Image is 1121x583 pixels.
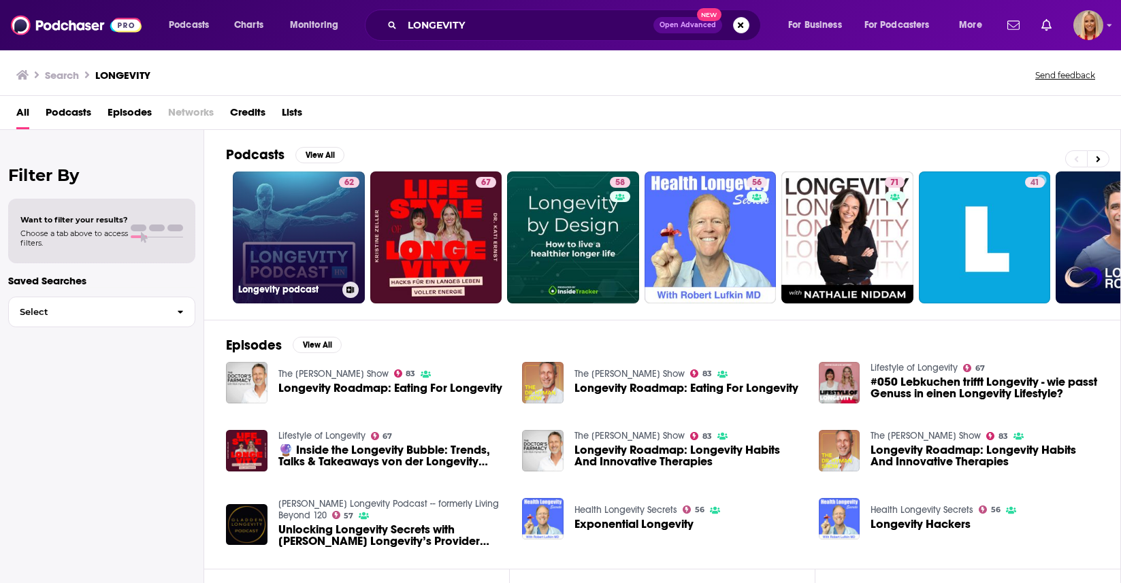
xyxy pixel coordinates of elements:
h2: Podcasts [226,146,285,163]
span: Unlocking Longevity Secrets with [PERSON_NAME] Longevity’s Provider Certification + Q&A - Episode... [278,524,506,547]
a: Gladden Longevity Podcast -- formerly Living Beyond 120 [278,498,499,521]
a: Longevity Roadmap: Eating For Longevity [278,382,502,394]
a: Longevity Roadmap: Longevity Habits And Innovative Therapies [574,444,802,467]
span: Podcasts [46,101,91,129]
span: 83 [998,433,1008,439]
h2: Episodes [226,337,282,354]
span: Exponential Longevity [574,518,694,530]
span: 58 [615,176,625,190]
a: 41 [1025,177,1045,188]
a: Show notifications dropdown [1036,14,1057,37]
span: 56 [991,507,1001,513]
span: 83 [702,433,712,439]
p: Saved Searches [8,274,195,287]
span: 83 [406,371,415,377]
a: Lifestyle of Longevity [278,430,365,442]
div: Search podcasts, credits, & more... [378,10,774,41]
a: 62Longevity podcast [233,171,365,303]
img: Longevity Roadmap: Longevity Habits And Innovative Therapies [819,430,860,471]
a: Lifestyle of Longevity [871,362,958,373]
span: More [959,16,982,35]
button: View All [293,337,342,353]
button: open menu [856,14,949,36]
a: Health Longevity Secrets [871,504,973,516]
a: 62 [339,177,359,188]
button: open menu [779,14,859,36]
span: Open Advanced [660,22,716,29]
button: Select [8,297,195,327]
a: Lists [282,101,302,129]
a: Longevity Hackers [871,518,971,530]
a: EpisodesView All [226,337,342,354]
a: The Dr. Hyman Show [574,430,685,442]
span: 56 [752,176,762,190]
span: Choose a tab above to access filters. [20,229,128,248]
span: New [697,8,721,21]
button: View All [295,147,344,163]
h2: Filter By [8,165,195,185]
img: 🔮 Inside the Longevity Bubble: Trends, Talks & Takeaways von der Longevity Konferenz [226,430,267,471]
a: Unlocking Longevity Secrets with Gladden Longevity’s Provider Certification + Q&A - Episode 236 [278,524,506,547]
img: Exponential Longevity [522,498,564,539]
span: 83 [702,371,712,377]
input: Search podcasts, credits, & more... [402,14,653,36]
a: 41 [919,171,1051,303]
a: 83 [986,432,1008,440]
img: Longevity Roadmap: Eating For Longevity [226,362,267,403]
span: Episodes [108,101,152,129]
img: Longevity Roadmap: Longevity Habits And Innovative Therapies [522,430,564,471]
a: The Dr. Hyman Show [278,368,389,380]
button: Show profile menu [1073,10,1103,40]
a: Longevity Roadmap: Eating For Longevity [574,382,798,394]
span: Longevity Roadmap: Longevity Habits And Innovative Therapies [871,444,1099,467]
a: Credits [230,101,265,129]
a: 67 [370,171,502,303]
span: Networks [168,101,214,129]
a: Health Longevity Secrets [574,504,677,516]
a: 67 [963,364,985,372]
a: 67 [371,432,393,440]
span: 67 [383,433,392,439]
button: Open AdvancedNew [653,17,722,33]
a: 56 [683,505,704,514]
a: 67 [476,177,496,188]
span: Monitoring [290,16,338,35]
span: Logged in as KymberleeBolden [1073,10,1103,40]
a: Show notifications dropdown [1002,14,1025,37]
h3: Longevity podcast [238,284,337,295]
img: Longevity Hackers [819,498,860,539]
a: 83 [690,432,712,440]
span: Select [9,307,166,316]
a: Charts [225,14,272,36]
a: 58 [507,171,639,303]
a: 58 [610,177,630,188]
a: 71 [885,177,905,188]
h3: Search [45,69,79,82]
img: Podchaser - Follow, Share and Rate Podcasts [11,12,142,38]
span: 57 [344,513,353,519]
span: Want to filter your results? [20,215,128,224]
button: open menu [949,14,999,36]
h3: LONGEVITY [95,69,150,82]
a: All [16,101,29,129]
a: Unlocking Longevity Secrets with Gladden Longevity’s Provider Certification + Q&A - Episode 236 [226,504,267,546]
img: User Profile [1073,10,1103,40]
a: PodcastsView All [226,146,344,163]
button: open menu [280,14,356,36]
a: 🔮 Inside the Longevity Bubble: Trends, Talks & Takeaways von der Longevity Konferenz [278,444,506,467]
a: The Dr. Hyman Show [871,430,981,442]
img: Longevity Roadmap: Eating For Longevity [522,362,564,403]
a: #050 Lebkuchen trifft Longevity - wie passt Genuss in einen Longevity Lifestyle? [871,376,1099,399]
span: 67 [975,365,985,371]
a: 83 [690,369,712,378]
